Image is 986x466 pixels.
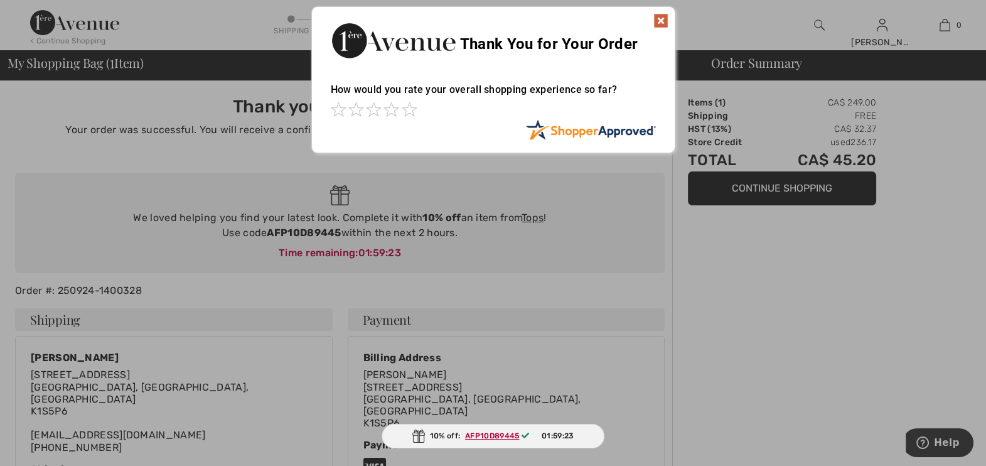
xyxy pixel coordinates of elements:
[28,9,54,20] span: Help
[465,431,519,440] ins: AFP10D89445
[331,71,656,119] div: How would you rate your overall shopping experience so far?
[460,35,638,53] span: Thank You for Your Order
[331,19,456,62] img: Thank You for Your Order
[412,430,425,443] img: Gift.svg
[653,13,668,28] img: x
[542,430,574,442] span: 01:59:23
[382,424,605,448] div: 10% off:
